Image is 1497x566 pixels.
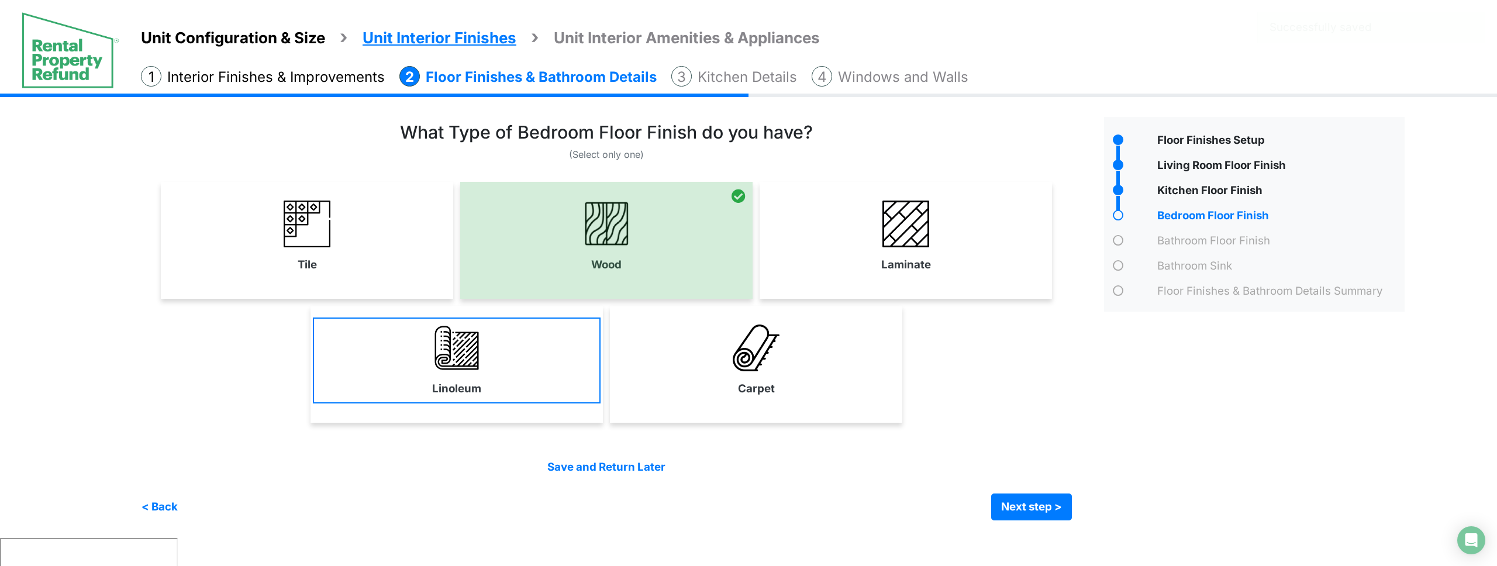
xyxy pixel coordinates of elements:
span: Unit Interior Amenities & Appliances [554,29,820,47]
li: Windows and Walls [812,66,968,88]
img: laminate_3.png [882,201,929,247]
label: Tile [298,257,317,273]
img: carpet.png [733,325,779,371]
p: (Select only one) [141,147,1072,161]
span: Unit Configuration & Size [141,29,325,47]
li: Floor Finishes & Bathroom Details [399,66,657,88]
button: < Back [141,493,178,520]
div: Living Room Floor Finish [1154,157,1405,177]
div: Kitchen Floor Finish [1154,182,1405,202]
a: Save and Return Later [547,460,665,474]
h3: What Type of Bedroom Floor Finish do you have? [400,122,813,143]
div: Bathroom Floor Finish [1154,233,1405,252]
span: Successfully saved [1270,19,1473,36]
img: linoleum.png [433,325,480,371]
label: Linoleum [432,381,481,397]
button: Next step > [991,493,1072,520]
div: Open Intercom Messenger [1457,526,1485,554]
li: Kitchen Details [671,66,797,88]
img: spp logo [21,11,120,89]
div: Floor Finishes & Bathroom Details Summary [1154,283,1405,302]
div: Bedroom Floor Finish [1154,208,1405,227]
li: Interior Finishes & Improvements [141,66,385,88]
span: Unit Interior Finishes [363,29,516,47]
img: tile1.png [284,201,330,247]
label: Carpet [738,381,775,397]
div: Floor Finishes Setup [1154,132,1405,151]
div: Bathroom Sink [1154,258,1405,277]
label: Laminate [881,257,931,273]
